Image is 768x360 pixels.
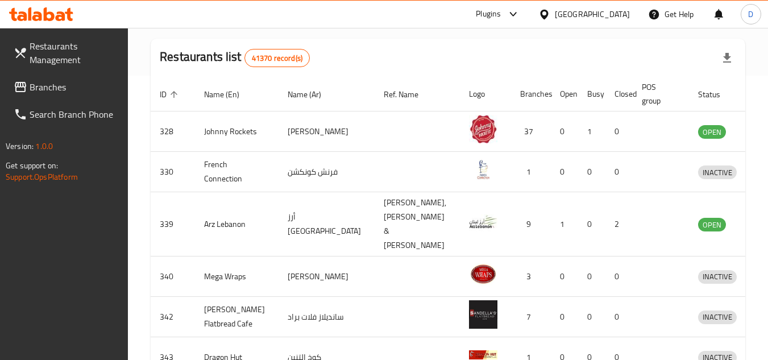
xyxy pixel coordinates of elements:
[195,297,279,337] td: [PERSON_NAME] Flatbread Cafe
[30,80,119,94] span: Branches
[469,115,497,143] img: Johnny Rockets
[698,270,737,284] div: INACTIVE
[578,297,605,337] td: 0
[244,49,310,67] div: Total records count
[605,192,633,256] td: 2
[384,88,433,101] span: Ref. Name
[151,152,195,192] td: 330
[511,111,551,152] td: 37
[698,88,735,101] span: Status
[698,311,737,324] span: INACTIVE
[698,218,726,231] span: OPEN
[605,77,633,111] th: Closed
[578,77,605,111] th: Busy
[698,270,737,283] span: INACTIVE
[151,256,195,297] td: 340
[642,80,675,107] span: POS group
[5,101,128,128] a: Search Branch Phone
[605,152,633,192] td: 0
[511,77,551,111] th: Branches
[698,166,737,179] span: INACTIVE
[35,139,53,154] span: 1.0.0
[204,88,254,101] span: Name (En)
[5,73,128,101] a: Branches
[160,48,310,67] h2: Restaurants list
[469,260,497,288] img: Mega Wraps
[279,297,375,337] td: سانديلاز فلات براد
[551,192,578,256] td: 1
[6,169,78,184] a: Support.OpsPlatform
[713,44,741,72] div: Export file
[195,152,279,192] td: French Connection
[551,152,578,192] td: 0
[279,192,375,256] td: أرز [GEOGRAPHIC_DATA]
[245,53,309,64] span: 41370 record(s)
[5,32,128,73] a: Restaurants Management
[476,7,501,21] div: Plugins
[578,256,605,297] td: 0
[151,111,195,152] td: 328
[160,88,181,101] span: ID
[551,111,578,152] td: 0
[469,208,497,236] img: Arz Lebanon
[195,111,279,152] td: Johnny Rockets
[698,126,726,139] span: OPEN
[511,192,551,256] td: 9
[605,256,633,297] td: 0
[551,77,578,111] th: Open
[6,139,34,154] span: Version:
[469,300,497,329] img: Sandella's Flatbread Cafe
[555,8,630,20] div: [GEOGRAPHIC_DATA]
[30,107,119,121] span: Search Branch Phone
[469,155,497,184] img: French Connection
[151,297,195,337] td: 342
[605,297,633,337] td: 0
[6,158,58,173] span: Get support on:
[511,256,551,297] td: 3
[511,152,551,192] td: 1
[195,256,279,297] td: Mega Wraps
[511,297,551,337] td: 7
[30,39,119,67] span: Restaurants Management
[151,192,195,256] td: 339
[279,152,375,192] td: فرنش كونكشن
[195,192,279,256] td: Arz Lebanon
[605,111,633,152] td: 0
[288,88,336,101] span: Name (Ar)
[748,8,753,20] span: D
[460,77,511,111] th: Logo
[279,256,375,297] td: [PERSON_NAME]
[578,152,605,192] td: 0
[578,111,605,152] td: 1
[551,297,578,337] td: 0
[551,256,578,297] td: 0
[698,125,726,139] div: OPEN
[279,111,375,152] td: [PERSON_NAME]
[375,192,460,256] td: [PERSON_NAME],[PERSON_NAME] & [PERSON_NAME]
[578,192,605,256] td: 0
